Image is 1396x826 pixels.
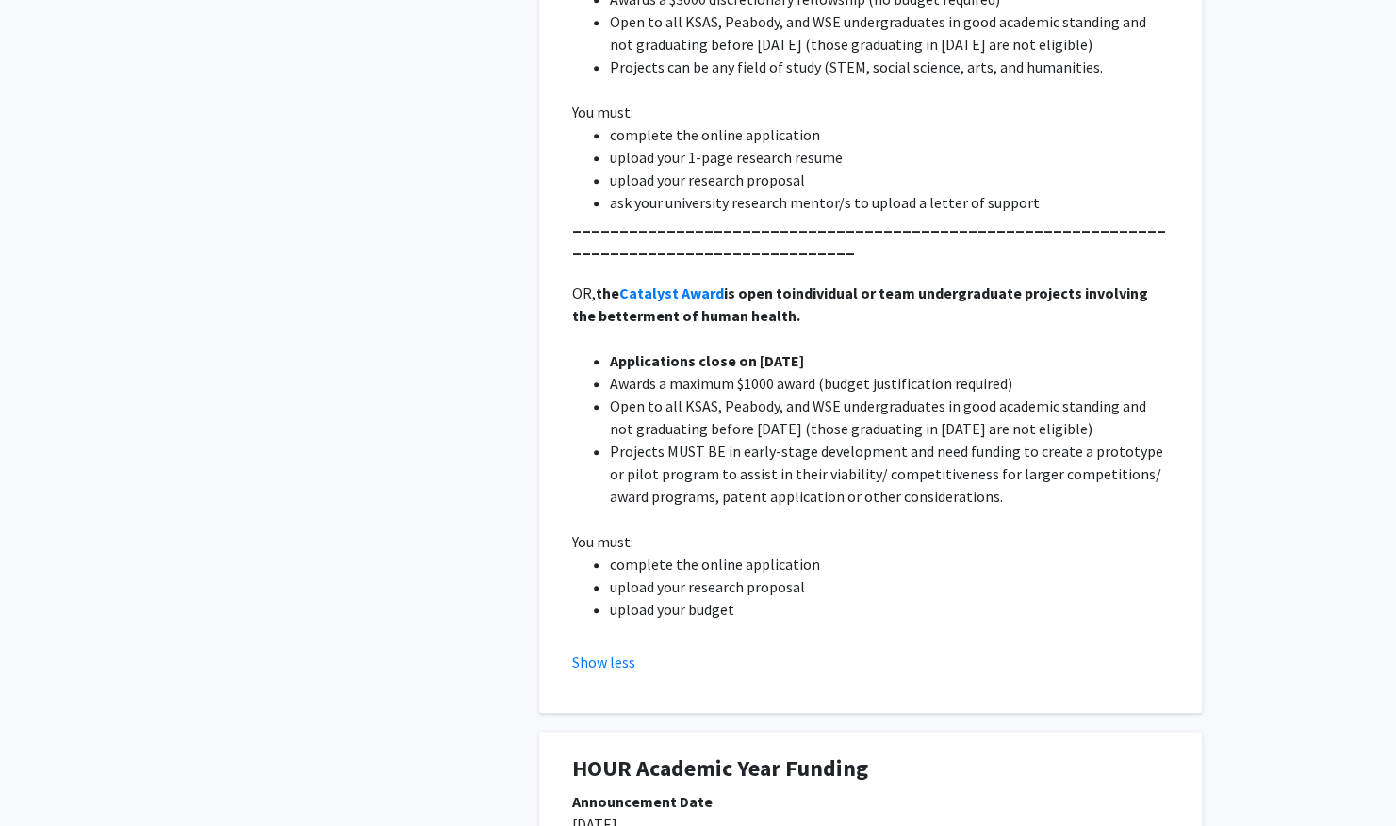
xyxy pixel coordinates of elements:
[610,146,1169,169] li: upload your 1-page research resume
[610,123,1169,146] li: complete the online application
[572,651,635,673] button: Show less
[610,10,1169,56] li: Open to all KSAS, Peabody, and WSE undergraduates in good academic standing and not graduating be...
[610,553,1169,575] li: complete the online application
[596,283,619,302] strong: the
[610,442,1166,506] span: Projects MUST BE in early-stage development and need funding to create a prototype or pilot progr...
[610,56,1169,78] li: Projects can be any field of study (STEM, social science, arts, and humanities.
[619,283,724,302] a: Catalyst Award
[572,530,1169,553] p: You must:
[610,395,1169,440] li: Open to all KSAS, Peabody, and WSE undergraduates in good academic standing and not graduating be...
[610,575,1169,598] li: upload your research proposal
[610,372,1169,395] li: Awards a maximum $1000 award (budget justification required)
[572,282,1169,327] p: OR,
[572,790,1169,813] div: Announcement Date
[572,283,1151,325] strong: individual or team undergraduate projects involving the betterment of human health.
[724,283,792,302] strong: is open to
[572,216,1166,257] strong: _____________________________________________________________________________________________
[610,169,1169,191] li: upload your research proposal
[610,351,804,370] strong: Applications close on [DATE]
[14,741,80,812] iframe: Chat
[610,598,1169,621] li: upload your budget
[610,191,1169,214] li: ask your university research mentor/s to upload a letter of support
[572,101,1169,123] p: You must:
[572,755,1169,783] h1: HOUR Academic Year Funding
